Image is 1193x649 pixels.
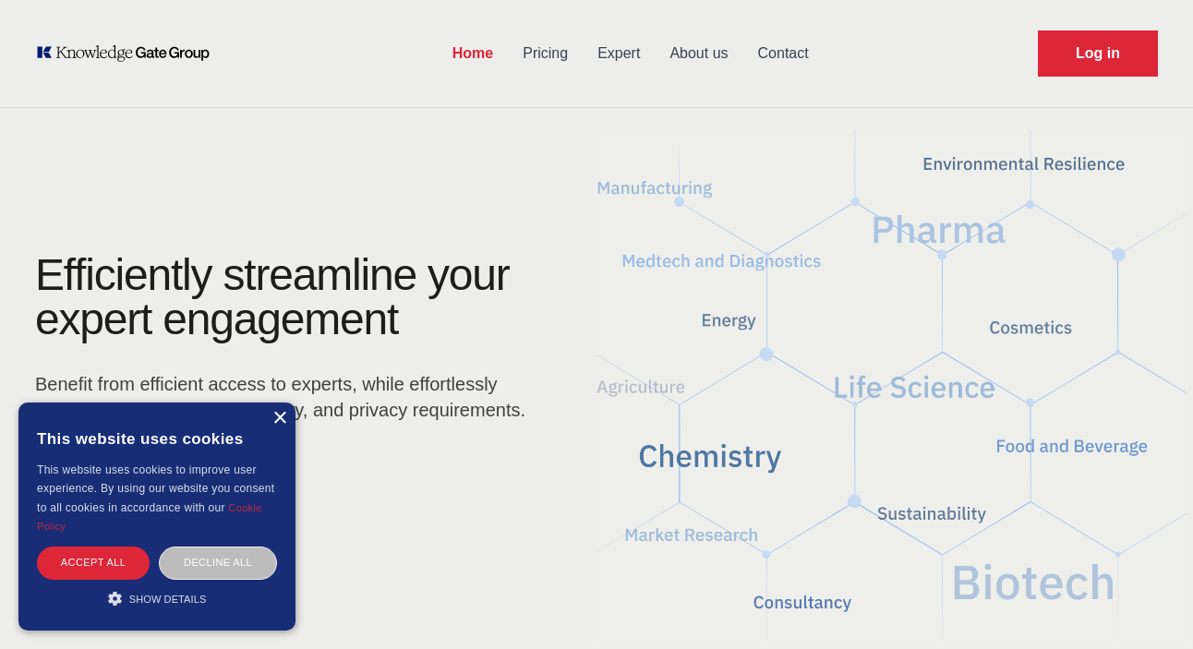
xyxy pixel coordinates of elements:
iframe: Chat Widget [1101,560,1193,649]
a: KOL Knowledge Platform: Talk to Key External Experts (KEE) [35,44,223,63]
a: Cookie Policy [37,502,262,532]
div: Close [272,412,286,426]
a: Home [438,30,508,78]
a: About us [655,30,742,78]
h1: Efficiently streamline your expert engagement [35,250,510,343]
span: Show details [129,594,207,605]
span: This website uses cookies to improve user experience. By using our website you consent to all coo... [37,463,274,514]
a: Expert [583,30,655,78]
div: This website uses cookies [37,416,277,461]
div: Decline all [159,547,277,579]
a: Pricing [508,30,583,78]
a: Contact [743,30,824,78]
p: Benefit from efficient access to experts, while effortlessly managing contractual, regulatory, an... [35,371,537,423]
div: Show details [37,589,277,607]
div: Accept all [37,547,150,579]
a: Request Demo [1038,30,1158,77]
